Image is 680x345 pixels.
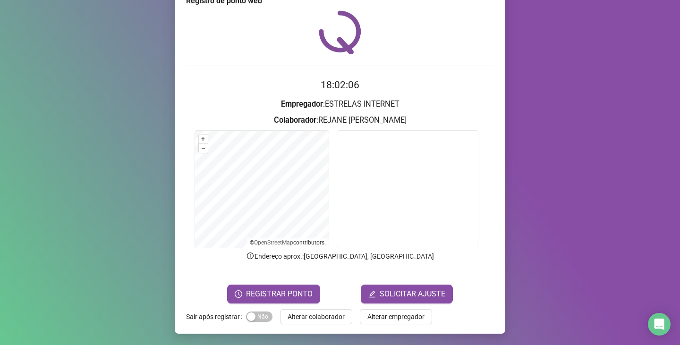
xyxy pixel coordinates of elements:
[380,288,445,300] span: SOLICITAR AJUSTE
[250,239,326,246] li: © contributors.
[246,252,255,260] span: info-circle
[368,290,376,298] span: edit
[186,98,494,110] h3: : ESTRELAS INTERNET
[186,114,494,126] h3: : REJANE [PERSON_NAME]
[648,313,671,336] div: Open Intercom Messenger
[280,309,352,324] button: Alterar colaborador
[319,10,361,54] img: QRPoint
[186,309,246,324] label: Sair após registrar
[235,290,242,298] span: clock-circle
[288,311,345,322] span: Alterar colaborador
[227,285,320,303] button: REGISTRAR PONTO
[246,288,313,300] span: REGISTRAR PONTO
[361,285,453,303] button: editSOLICITAR AJUSTE
[321,79,359,91] time: 18:02:06
[186,251,494,261] p: Endereço aprox. : [GEOGRAPHIC_DATA], [GEOGRAPHIC_DATA]
[199,144,208,153] button: –
[199,135,208,143] button: +
[274,116,316,125] strong: Colaborador
[254,239,293,246] a: OpenStreetMap
[367,311,425,322] span: Alterar empregador
[281,100,323,109] strong: Empregador
[360,309,432,324] button: Alterar empregador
